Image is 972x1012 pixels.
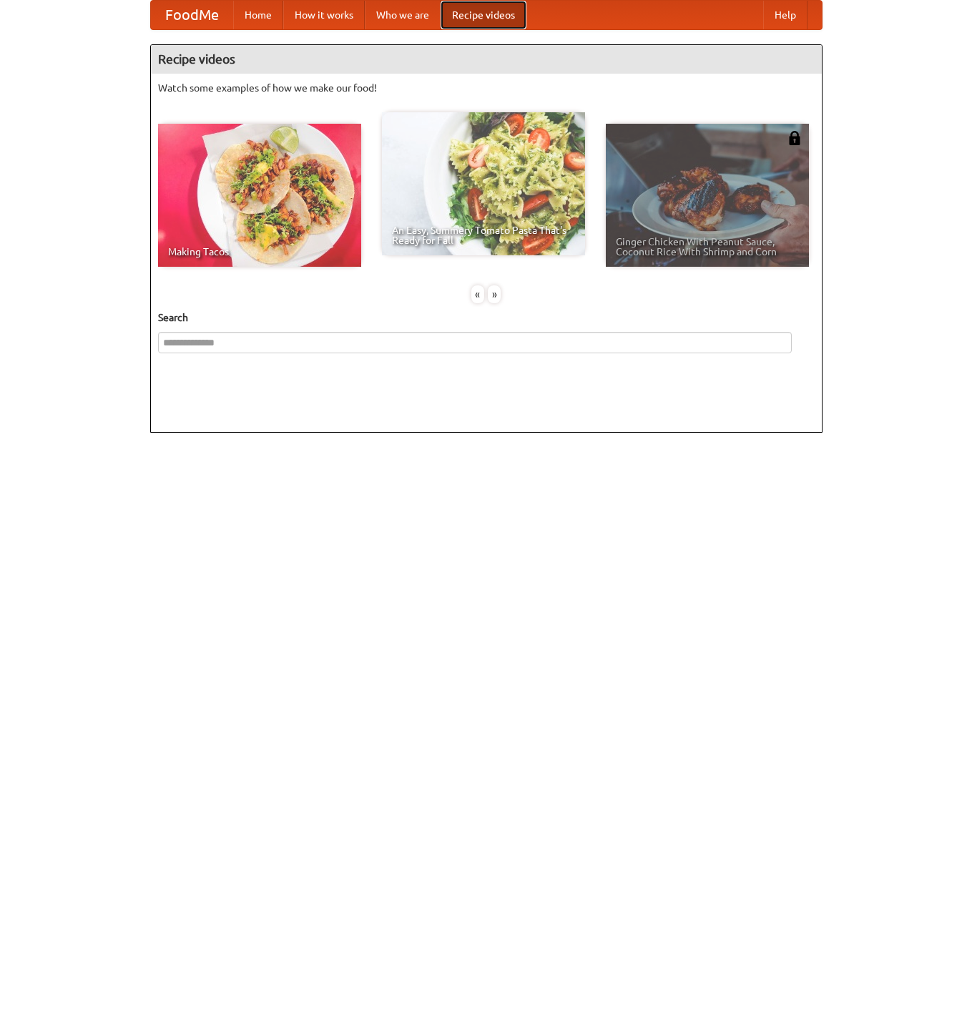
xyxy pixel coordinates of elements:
span: Making Tacos [168,247,351,257]
p: Watch some examples of how we make our food! [158,81,815,95]
h5: Search [158,310,815,325]
a: Home [233,1,283,29]
a: How it works [283,1,365,29]
a: Making Tacos [158,124,361,267]
a: Who we are [365,1,441,29]
div: » [488,285,501,303]
span: An Easy, Summery Tomato Pasta That's Ready for Fall [392,225,575,245]
div: « [471,285,484,303]
h4: Recipe videos [151,45,822,74]
a: FoodMe [151,1,233,29]
a: Help [763,1,807,29]
img: 483408.png [787,131,802,145]
a: Recipe videos [441,1,526,29]
a: An Easy, Summery Tomato Pasta That's Ready for Fall [382,112,585,255]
